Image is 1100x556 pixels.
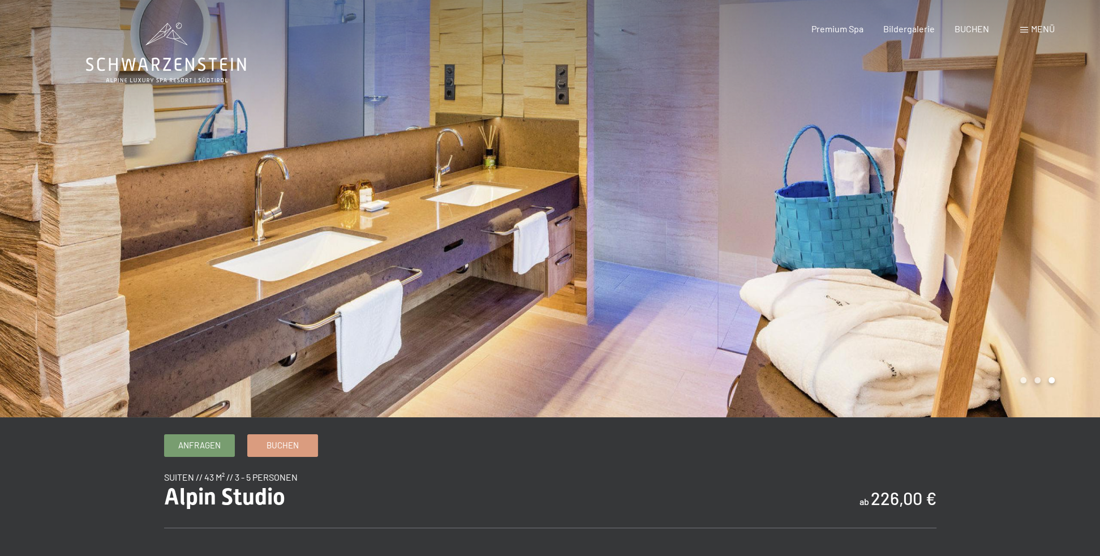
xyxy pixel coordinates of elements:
[267,439,299,451] span: Buchen
[811,23,863,34] a: Premium Spa
[883,23,935,34] a: Bildergalerie
[164,484,285,510] span: Alpin Studio
[178,439,221,451] span: Anfragen
[248,435,317,456] a: Buchen
[165,435,234,456] a: Anfragen
[955,23,989,34] a: BUCHEN
[164,472,298,482] span: Suiten // 43 m² // 3 - 5 Personen
[871,488,936,508] b: 226,00 €
[860,496,869,507] span: ab
[1031,23,1055,34] span: Menü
